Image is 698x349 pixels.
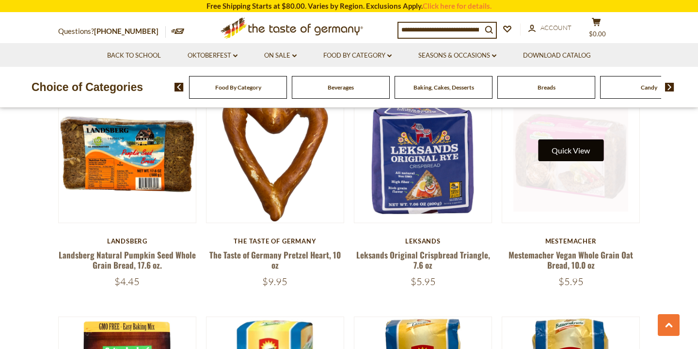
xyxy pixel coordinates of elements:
span: $9.95 [262,275,287,288]
a: Candy [641,84,657,91]
img: Landsberg Natural Pumpkin Seed Whole Grain Bread, 17.6 oz. [59,86,196,223]
span: $5.95 [558,275,584,288]
div: Leksands [354,237,492,245]
div: The Taste of Germany [206,237,344,245]
button: $0.00 [582,17,611,42]
img: next arrow [665,83,674,91]
a: Download Catalog [523,50,591,61]
a: [PHONE_NUMBER] [94,27,159,35]
span: $0.00 [589,30,606,38]
a: Beverages [328,84,354,91]
a: Seasons & Occasions [418,50,496,61]
p: Questions? [58,25,166,38]
a: Breads [538,84,555,91]
a: Food By Category [323,50,392,61]
img: Mestemacher Vegan Whole Grain Oat Bread, 10.0 oz [502,86,639,223]
a: Food By Category [215,84,261,91]
span: $4.45 [114,275,140,288]
a: Baking, Cakes, Desserts [413,84,474,91]
a: Click here for details. [423,1,492,10]
span: Account [540,24,571,31]
img: Leksands Original Crispbread Triangle, 7.6 oz [354,86,492,223]
a: The Taste of Germany Pretzel Heart, 10 oz [209,249,341,271]
a: Landsberg Natural Pumpkin Seed Whole Grain Bread, 17.6 oz. [59,249,196,271]
a: Back to School [107,50,161,61]
div: Mestemacher [502,237,640,245]
a: On Sale [264,50,297,61]
button: Quick View [538,139,603,161]
a: Oktoberfest [188,50,238,61]
a: Leksands Original Crispbread Triangle, 7.6 oz [356,249,490,271]
a: Account [528,23,571,33]
div: Landsberg [58,237,196,245]
a: Mestemacher Vegan Whole Grain Oat Bread, 10.0 oz [508,249,633,271]
img: The Taste of Germany Pretzel Heart, 10 oz [206,86,344,223]
img: previous arrow [174,83,184,91]
span: $5.95 [411,275,436,288]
